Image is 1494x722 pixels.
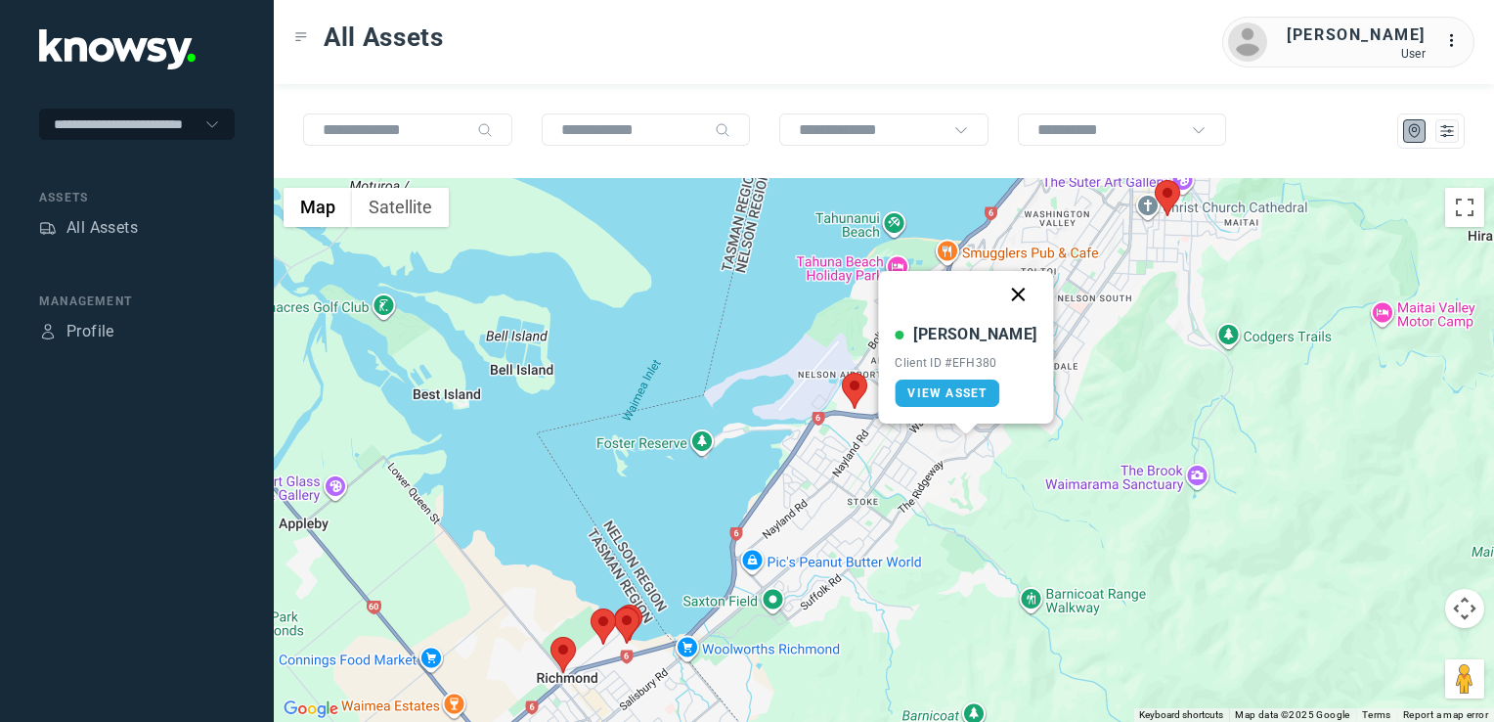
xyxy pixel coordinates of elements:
[1445,29,1469,53] div: :
[1406,122,1424,140] div: Map
[907,386,987,400] span: View Asset
[352,188,449,227] button: Show satellite imagery
[715,122,730,138] div: Search
[1287,23,1426,47] div: [PERSON_NAME]
[995,271,1042,318] button: Close
[279,697,343,722] img: Google
[913,323,1036,346] div: [PERSON_NAME]
[1445,589,1484,628] button: Map camera controls
[895,380,999,407] a: View Asset
[1446,33,1466,48] tspan: ...
[39,189,235,206] div: Assets
[324,20,444,55] span: All Assets
[1139,708,1223,722] button: Keyboard shortcuts
[895,356,1036,370] div: Client ID #EFH380
[294,30,308,44] div: Toggle Menu
[1228,23,1267,62] img: avatar.png
[1445,659,1484,699] button: Drag Pegman onto the map to open Street View
[1445,29,1469,56] div: :
[284,188,352,227] button: Show street map
[279,697,343,722] a: Open this area in Google Maps (opens a new window)
[39,323,57,340] div: Profile
[1235,709,1349,720] span: Map data ©2025 Google
[39,293,235,310] div: Management
[39,29,196,69] img: Application Logo
[39,216,138,240] a: AssetsAll Assets
[1362,709,1391,720] a: Terms (opens in new tab)
[39,320,114,343] a: ProfileProfile
[1287,47,1426,61] div: User
[1445,188,1484,227] button: Toggle fullscreen view
[1403,709,1488,720] a: Report a map error
[66,320,114,343] div: Profile
[39,219,57,237] div: Assets
[66,216,138,240] div: All Assets
[1438,122,1456,140] div: List
[477,122,493,138] div: Search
